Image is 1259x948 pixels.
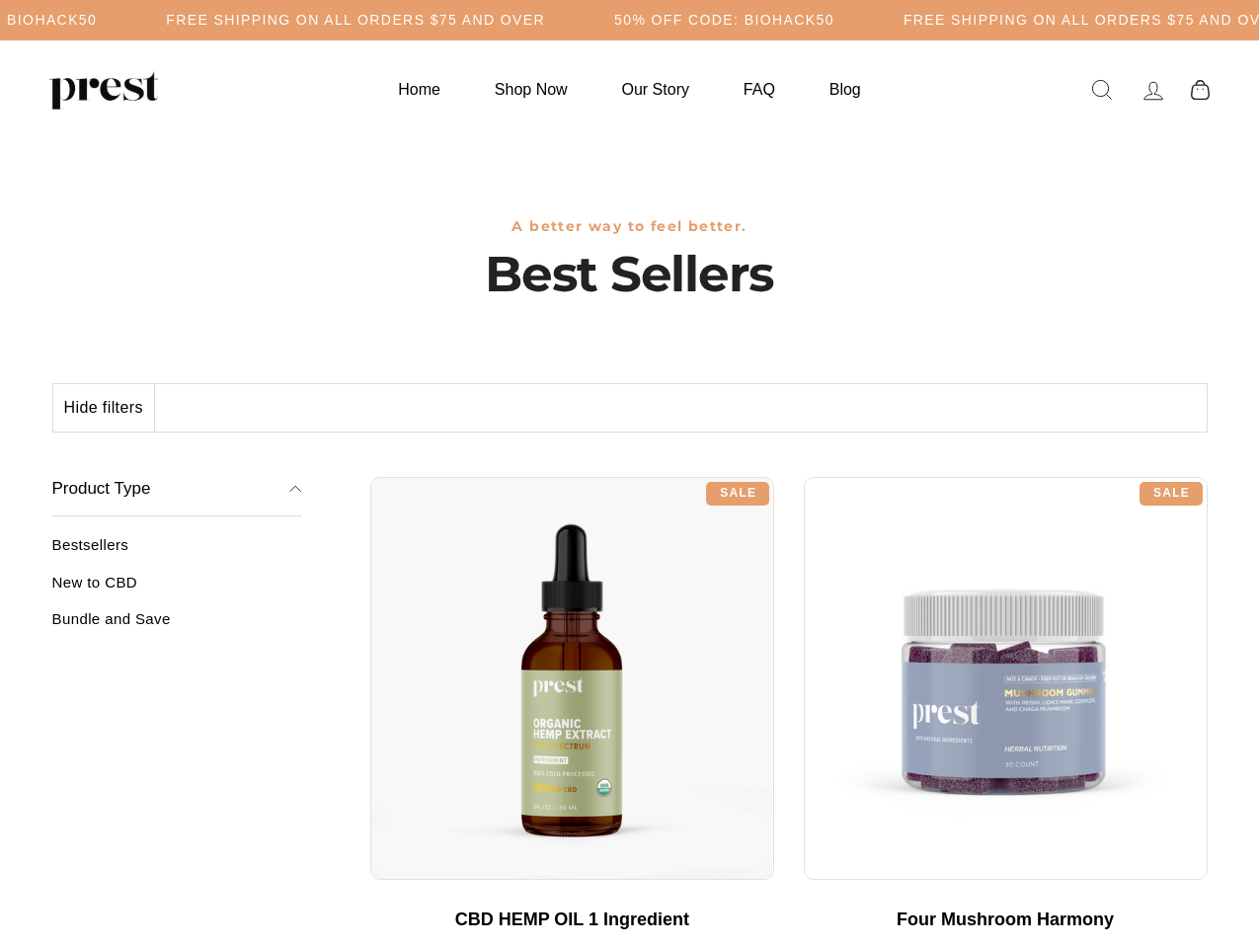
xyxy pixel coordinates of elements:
[805,70,886,109] a: Blog
[373,70,465,109] a: Home
[53,384,155,432] button: Hide filters
[706,482,769,506] div: Sale
[1140,482,1203,506] div: Sale
[597,70,714,109] a: Our Story
[824,909,1188,931] div: Four Mushroom Harmony
[390,909,754,931] div: CBD HEMP OIL 1 Ingredient
[52,462,302,517] button: Product Type
[373,70,885,109] ul: Primary
[52,610,302,643] a: Bundle and Save
[166,12,545,29] h5: Free Shipping on all orders $75 and over
[719,70,800,109] a: FAQ
[614,12,834,29] h5: 50% OFF CODE: BIOHACK50
[52,245,1208,304] h1: Best Sellers
[52,218,1208,235] h3: A better way to feel better.
[49,70,158,110] img: PREST ORGANICS
[52,536,302,569] a: Bestsellers
[470,70,592,109] a: Shop Now
[52,574,302,606] a: New to CBD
